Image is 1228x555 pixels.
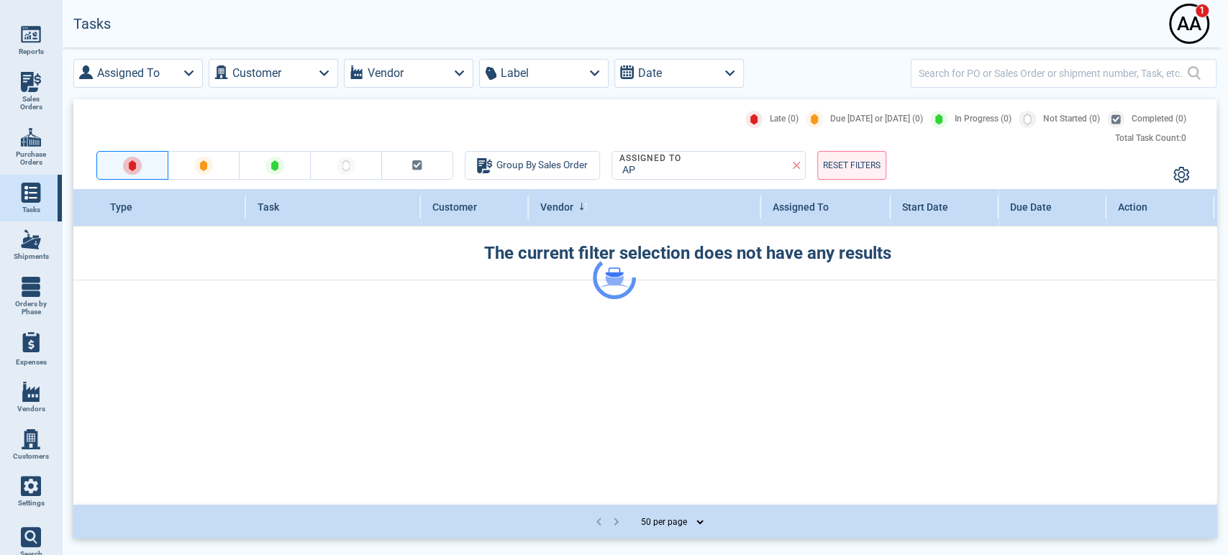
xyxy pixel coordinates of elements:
[22,206,40,214] span: Tasks
[21,476,41,496] img: menu_icon
[21,24,41,45] img: menu_icon
[13,452,49,461] span: Customers
[21,277,41,297] img: menu_icon
[21,229,41,249] img: menu_icon
[21,127,41,147] img: menu_icon
[17,405,45,413] span: Vendors
[21,72,41,92] img: menu_icon
[18,499,45,508] span: Settings
[21,183,41,203] img: menu_icon
[21,429,41,449] img: menu_icon
[16,358,47,367] span: Expenses
[21,382,41,402] img: menu_icon
[19,47,44,56] span: Reports
[12,300,50,316] span: Orders by Phase
[12,95,50,111] span: Sales Orders
[12,150,50,167] span: Purchase Orders
[14,252,49,261] span: Shipments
